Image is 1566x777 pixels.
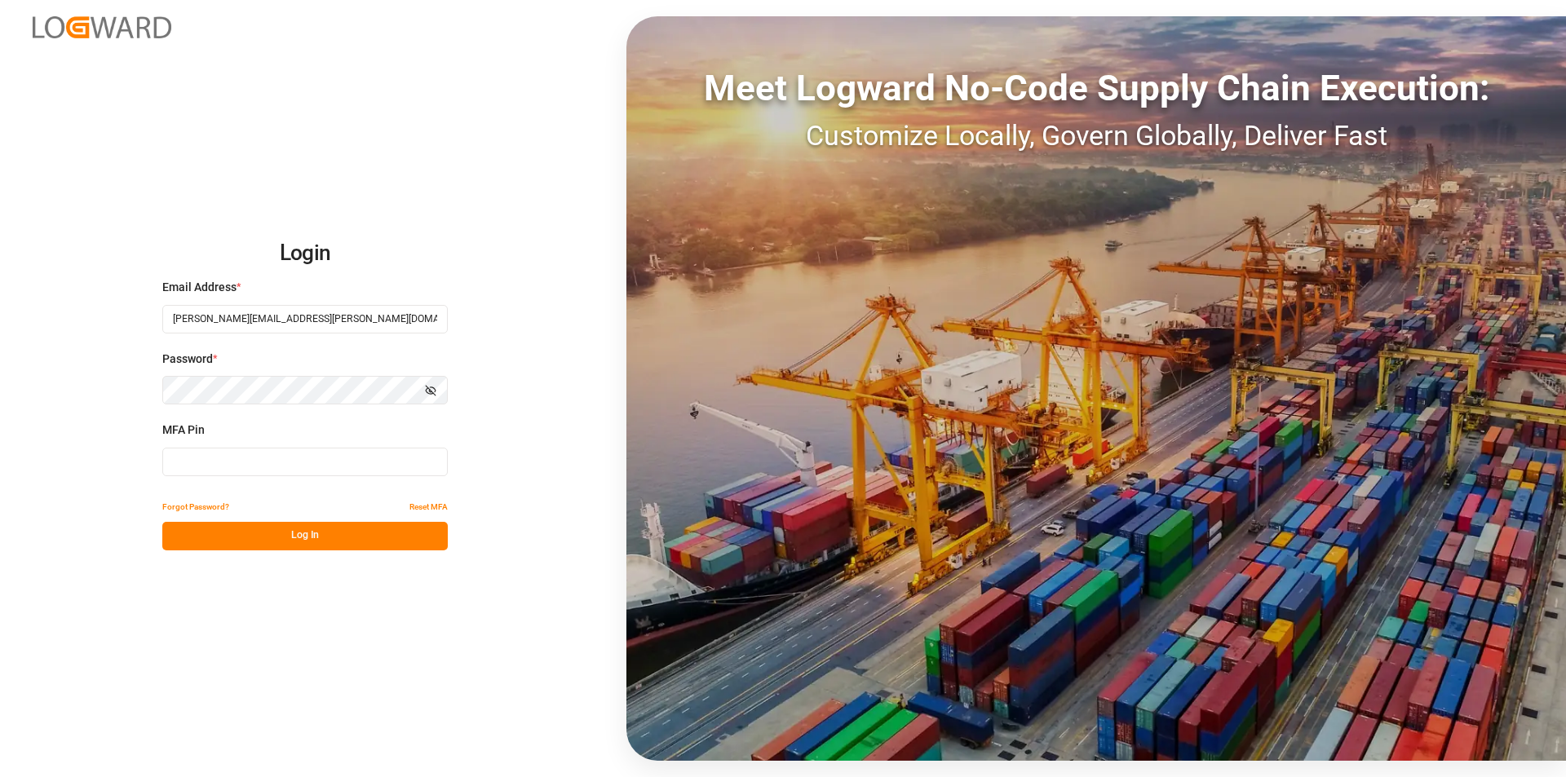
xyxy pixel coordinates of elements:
div: Meet Logward No-Code Supply Chain Execution: [626,61,1566,115]
button: Log In [162,522,448,550]
span: Email Address [162,279,237,296]
img: Logward_new_orange.png [33,16,171,38]
div: Customize Locally, Govern Globally, Deliver Fast [626,115,1566,157]
button: Forgot Password? [162,493,229,522]
button: Reset MFA [409,493,448,522]
h2: Login [162,227,448,280]
span: Password [162,351,213,368]
span: MFA Pin [162,422,205,439]
input: Enter your email [162,305,448,333]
